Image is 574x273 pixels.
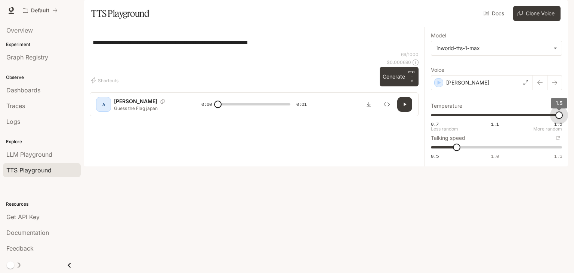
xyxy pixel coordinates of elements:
button: Download audio [361,97,376,112]
h1: TTS Playground [91,6,149,21]
button: Reset to default [554,134,562,142]
span: 1.1 [491,121,499,127]
button: Copy Voice ID [157,99,168,104]
p: CTRL + [408,70,416,79]
button: Clone Voice [513,6,561,21]
span: 1.5 [556,100,562,106]
p: Default [31,7,49,14]
p: Model [431,33,446,38]
p: 69 / 1000 [401,51,419,58]
p: Less random [431,127,458,131]
p: ⏎ [408,70,416,83]
span: 0:00 [201,101,212,108]
span: 1.0 [491,153,499,159]
div: inworld-tts-1-max [436,45,550,52]
span: 0.5 [431,153,439,159]
p: Guess the Flag japan [114,105,183,111]
p: Talking speed [431,135,465,141]
span: 1.5 [554,153,562,159]
span: 0.7 [431,121,439,127]
button: Shortcuts [90,74,121,86]
span: 0:01 [296,101,307,108]
button: GenerateCTRL +⏎ [380,67,419,86]
a: Docs [482,6,507,21]
p: Voice [431,67,444,73]
button: Inspect [379,97,394,112]
p: [PERSON_NAME] [446,79,489,86]
p: More random [533,127,562,131]
button: All workspaces [19,3,61,18]
span: 1.5 [554,121,562,127]
div: A [98,98,109,110]
p: Temperature [431,103,462,108]
p: $ 0.000690 [387,59,411,65]
div: inworld-tts-1-max [431,41,562,55]
p: [PERSON_NAME] [114,98,157,105]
